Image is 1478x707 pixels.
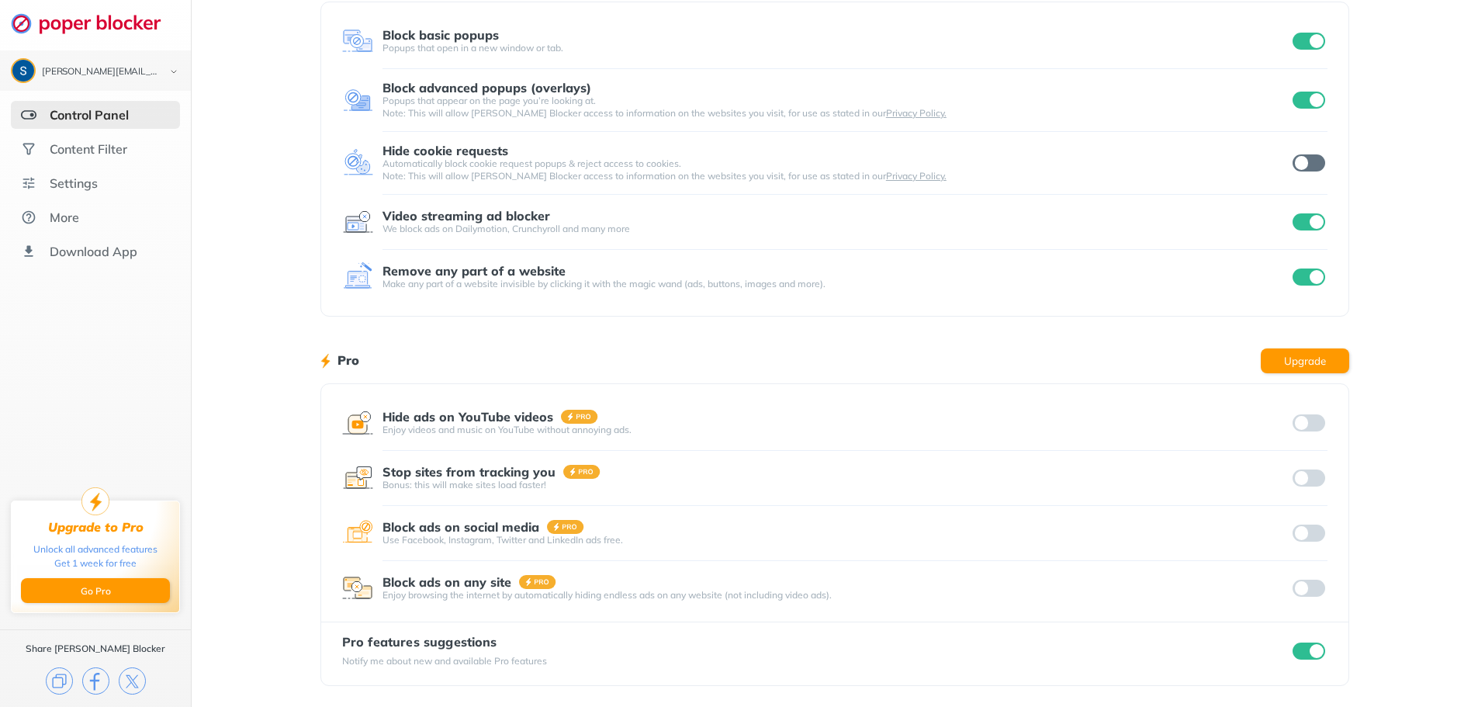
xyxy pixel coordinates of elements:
[342,635,547,649] div: Pro features suggestions
[342,262,373,293] img: feature icon
[42,67,157,78] div: shawncstein@gmail.com
[50,141,127,157] div: Content Filter
[382,158,1290,182] div: Automatically block cookie request popups & reject access to cookies. Note: This will allow [PERS...
[519,575,556,589] img: pro-badge.svg
[164,64,183,80] img: chevron-bottom-black.svg
[11,12,178,34] img: logo-webpage.svg
[561,410,598,424] img: pro-badge.svg
[382,575,511,589] div: Block ads on any site
[12,60,34,81] img: ACg8ocIiFFUPZlGbBbpQW7UgkuIOrDmp5S31IP4kh4NbveysCY0v-Q=s96-c
[382,209,550,223] div: Video streaming ad blocker
[342,85,373,116] img: feature icon
[26,643,165,655] div: Share [PERSON_NAME] Blocker
[342,655,547,667] div: Notify me about new and available Pro features
[21,141,36,157] img: social.svg
[382,534,1290,546] div: Use Facebook, Instagram, Twitter and LinkedIn ads free.
[82,667,109,695] img: facebook.svg
[320,352,331,370] img: lighting bolt
[886,170,947,182] a: Privacy Policy.
[382,223,1290,235] div: We block ads on Dailymotion, Crunchyroll and many more
[21,107,36,123] img: features-selected.svg
[21,578,170,603] button: Go Pro
[21,210,36,225] img: about.svg
[382,410,553,424] div: Hide ads on YouTube videos
[33,542,157,556] div: Unlock all advanced features
[50,244,137,259] div: Download App
[382,520,539,534] div: Block ads on social media
[382,465,556,479] div: Stop sites from tracking you
[54,556,137,570] div: Get 1 week for free
[50,175,98,191] div: Settings
[563,465,601,479] img: pro-badge.svg
[342,463,373,494] img: feature icon
[886,107,947,119] a: Privacy Policy.
[21,244,36,259] img: download-app.svg
[382,42,1290,54] div: Popups that open in a new window or tab.
[81,487,109,515] img: upgrade-to-pro.svg
[342,147,373,178] img: feature icon
[342,573,373,604] img: feature icon
[48,520,144,535] div: Upgrade to Pro
[382,95,1290,120] div: Popups that appear on the page you’re looking at. Note: This will allow [PERSON_NAME] Blocker acc...
[382,28,499,42] div: Block basic popups
[382,589,1290,601] div: Enjoy browsing the internet by automatically hiding endless ads on any website (not including vid...
[342,206,373,237] img: feature icon
[382,479,1290,491] div: Bonus: this will make sites load faster!
[46,667,73,695] img: copy.svg
[382,424,1290,436] div: Enjoy videos and music on YouTube without annoying ads.
[382,264,566,278] div: Remove any part of a website
[50,210,79,225] div: More
[50,107,129,123] div: Control Panel
[342,407,373,438] img: feature icon
[21,175,36,191] img: settings.svg
[342,26,373,57] img: feature icon
[547,520,584,534] img: pro-badge.svg
[342,518,373,549] img: feature icon
[382,278,1290,290] div: Make any part of a website invisible by clicking it with the magic wand (ads, buttons, images and...
[119,667,146,695] img: x.svg
[382,81,591,95] div: Block advanced popups (overlays)
[1261,348,1349,373] button: Upgrade
[337,350,359,370] h1: Pro
[382,144,508,158] div: Hide cookie requests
